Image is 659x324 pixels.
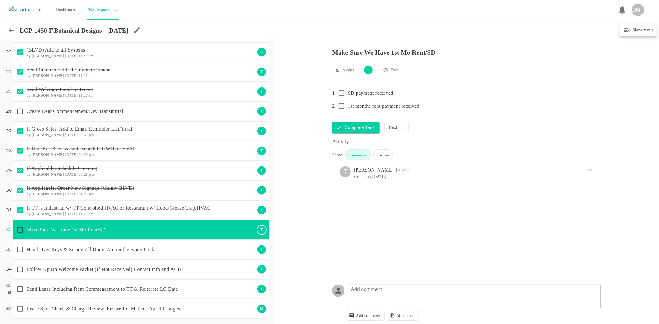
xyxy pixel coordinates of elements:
h6: by [DATE] 04:27 pm [27,192,255,196]
p: Follow Up On Welcome Packet (If Not Received)/Contact info and ACH [27,266,255,273]
p: 31 [6,207,12,214]
p: (BLVD) Add to all Systems [27,46,255,54]
p: 30 [6,187,12,194]
p: 1 [332,89,335,97]
p: Make Sure We Have 1st Mo Rent/SD [27,226,255,234]
p: LCP-1450-F Botanical Designs - [DATE] [20,27,128,34]
div: T [257,106,267,116]
h6: by [DATE] 11:26 am [27,73,255,78]
div: [PERSON_NAME] [632,4,644,16]
div: T [257,185,267,195]
div: T [257,225,267,235]
p: 29 [6,167,12,174]
button: [PERSON_NAME] [629,1,647,19]
h6: by [DATE] 11:44 am [27,54,255,58]
div: T [257,166,267,176]
p: If Applicable, Order New Signage (Mainly BLVD) [27,185,255,192]
p: 25 [6,88,12,95]
h6: by [DATE] 03:29 pm [27,172,255,177]
b: [PERSON_NAME] [32,133,64,137]
div: S [257,47,267,57]
p: Lease Spot Check & Charge Review. Ensure RC Matches Yardi Charges [27,305,255,313]
button: Complete Task [332,122,380,133]
p: 34 [6,266,12,273]
div: T [257,284,267,294]
p: Hand Over Keys & Ensure All Doors Are on the Same Lock [27,246,255,253]
p: 24 [6,69,12,75]
h6: by [DATE] 11:26 am [27,93,255,98]
p: If TT is Industrial w/ TT-Controlled HVAC or Restaurant w/ Hood/Grease Trap/HVAC [27,204,255,212]
div: History [373,149,393,160]
p: Send Welcome Email to Tenant [27,86,255,93]
div: T [363,65,373,75]
p: Add comment [348,286,385,293]
div: T [257,126,267,136]
p: Send Lease Including Rent Commencement to TT & Reiterate LC Date [27,285,255,293]
div: T [340,166,351,177]
p: 28 [6,147,12,154]
div: 11:19 AM [396,166,409,174]
p: 23 [6,49,12,56]
p: Create Rent Commencement/Key Transmittal [27,108,255,115]
h6: by [DATE] 04:29 pm [27,152,255,157]
p: 33 [6,246,12,253]
p: Due [391,67,398,73]
b: [PERSON_NAME] [32,192,64,196]
p: 26 [6,108,12,115]
b: [PERSON_NAME] [32,93,64,98]
div: Activity [332,138,601,145]
p: If Unit Has Been Vacant, Schedule GWO on HVAC [27,145,255,152]
p: SD payment received [348,89,393,97]
p: 36 [6,305,12,312]
p: 35 [6,282,12,289]
div: [PERSON_NAME] [354,166,394,174]
h6: by [DATE] 11:19 am [27,212,255,216]
b: [PERSON_NAME] [32,54,64,58]
p: Make Sure We Have 1st Mo Rent/SD [332,44,601,56]
p: Attach file [396,313,414,318]
p: Dashboard [54,4,78,16]
p: Workspace [87,4,109,16]
div: Comments [345,149,370,160]
div: T [257,146,267,156]
div: T [257,245,267,255]
b: [PERSON_NAME] [32,212,64,216]
p: Next [389,125,397,130]
b: [PERSON_NAME] [32,172,64,177]
div: T [257,205,267,215]
p: If Gross Sales, Add to Email Reminder List/Yardi [27,125,255,133]
p: 32 [6,226,12,233]
p: Assign [342,67,354,73]
p: 27 [6,128,12,135]
div: T [257,87,267,97]
div: T [257,67,267,77]
h6: by [DATE] 03:54 pm [27,133,255,137]
div: M [257,304,267,314]
div: Show: [332,152,343,160]
img: strada-logo [9,6,42,14]
p: 2 [332,102,335,110]
p: Add comment [356,313,380,318]
pre: rent starts [DATE] [354,174,594,180]
p: 1st months rent payment received [348,102,420,110]
div: T [257,264,267,274]
p: Send Commercial Cafe Invite to Tenant [27,66,255,73]
h6: Show menu [631,27,653,34]
b: [PERSON_NAME] [32,152,64,157]
b: [PERSON_NAME] [32,73,64,78]
p: If Applicable, Schedule Cleaning [27,165,255,172]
